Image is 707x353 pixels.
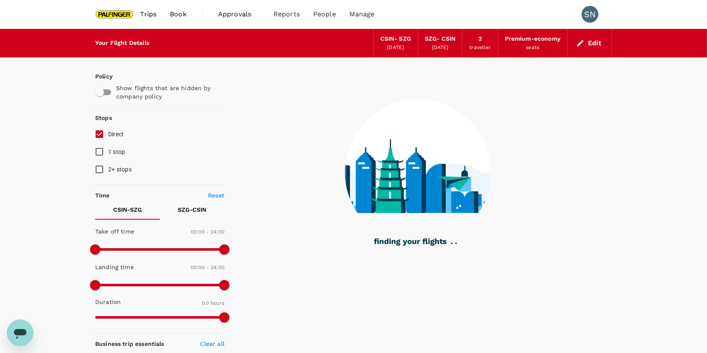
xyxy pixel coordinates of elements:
g: . [455,243,457,244]
span: 00:00 - 24:00 [191,229,224,235]
p: SZG - CSIN [178,205,206,214]
p: Policy [95,72,103,80]
p: Reset [208,191,224,200]
div: traveller [469,44,491,52]
div: 2 [478,34,482,44]
div: SN [582,6,598,23]
span: Direct [108,131,124,138]
span: Approvals [218,9,260,19]
g: . [451,243,453,244]
p: Take off time [95,227,134,236]
strong: Stops [95,114,112,121]
span: 00:00 - 24:00 [191,265,224,270]
span: Trips [140,9,157,19]
g: finding your flights [374,239,447,246]
div: Premium-economy [505,34,561,44]
p: Clear all [200,340,224,348]
span: Manage [349,9,375,19]
div: [DATE] [432,44,449,52]
div: seats [526,44,540,52]
iframe: Button to launch messaging window [7,319,34,346]
div: SZG - CSIN [425,34,455,44]
button: Edit [574,36,605,50]
p: Duration [95,298,121,306]
span: 2+ stops [108,166,132,173]
div: [DATE] [387,44,404,52]
strong: Business trip essentials [95,340,164,347]
div: Your Flight Details [95,39,149,48]
p: Time [95,191,110,200]
span: 1 stop [108,148,125,155]
span: Book [170,9,187,19]
p: CSIN - SZG [113,205,142,214]
span: 0.0 hours [202,300,224,306]
p: Landing time [95,263,134,271]
div: CSIN - SZG [380,34,411,44]
span: People [313,9,336,19]
p: Show flights that are hidden by company policy [116,84,218,101]
img: Palfinger Asia Pacific Pte Ltd [95,5,134,23]
span: Reports [273,9,300,19]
